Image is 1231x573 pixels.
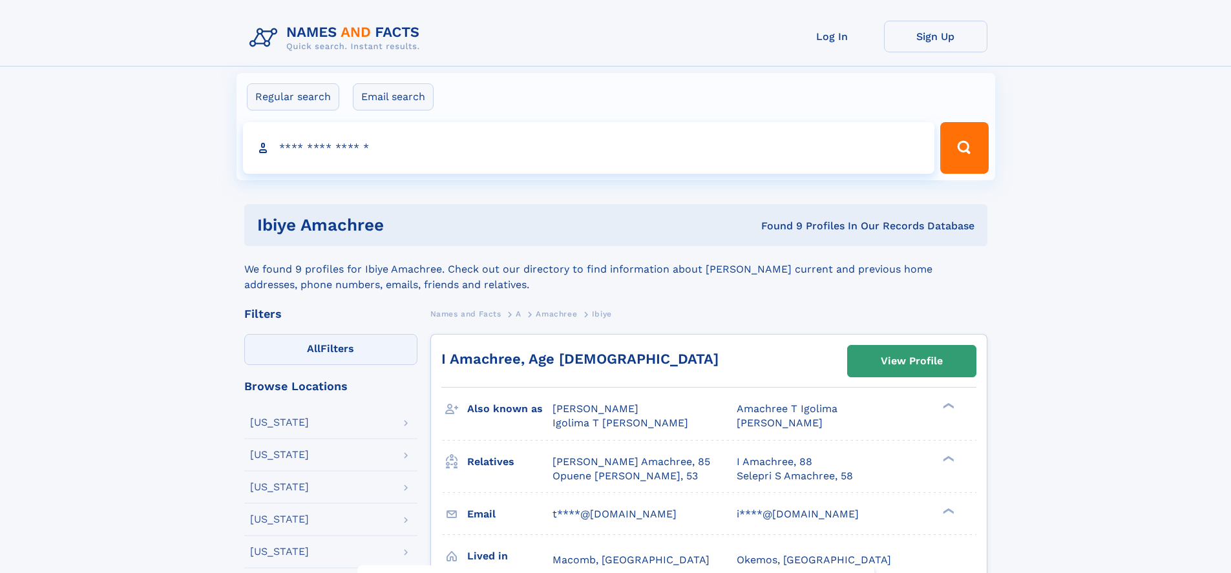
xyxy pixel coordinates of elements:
div: ❯ [940,506,955,515]
span: A [516,309,521,318]
span: Ibiye [592,309,612,318]
a: I Amachree, Age [DEMOGRAPHIC_DATA] [441,351,719,367]
a: Opuene [PERSON_NAME], 53 [552,469,698,483]
a: [PERSON_NAME] Amachree, 85 [552,455,710,469]
div: We found 9 profiles for Ibiye Amachree. Check out our directory to find information about [PERSON... [244,246,987,293]
a: Names and Facts [430,306,501,322]
span: Okemos, [GEOGRAPHIC_DATA] [737,554,891,566]
h3: Email [467,503,552,525]
label: Regular search [247,83,339,110]
label: Email search [353,83,434,110]
div: [US_STATE] [250,417,309,428]
div: Browse Locations [244,380,417,392]
div: [US_STATE] [250,547,309,557]
a: Log In [781,21,884,52]
h3: Also known as [467,398,552,420]
span: Amachree T Igolima [737,402,837,415]
a: I Amachree, 88 [737,455,812,469]
span: Amachree [536,309,577,318]
div: Filters [244,308,417,320]
h3: Relatives [467,451,552,473]
a: A [516,306,521,322]
div: View Profile [881,346,943,376]
span: [PERSON_NAME] [737,417,823,429]
h3: Lived in [467,545,552,567]
div: ❯ [940,402,955,410]
h1: ibiye amachree [257,217,573,233]
div: Found 9 Profiles In Our Records Database [573,219,974,233]
div: [US_STATE] [250,450,309,460]
a: Sign Up [884,21,987,52]
label: Filters [244,334,417,365]
span: Macomb, [GEOGRAPHIC_DATA] [552,554,710,566]
a: Amachree [536,306,577,322]
button: Search Button [940,122,988,174]
a: View Profile [848,346,976,377]
div: ❯ [940,454,955,463]
input: search input [243,122,935,174]
div: [US_STATE] [250,514,309,525]
span: [PERSON_NAME] [552,402,638,415]
span: All [307,342,321,355]
div: [US_STATE] [250,482,309,492]
img: Logo Names and Facts [244,21,430,56]
a: Selepri S Amachree, 58 [737,469,853,483]
span: Igolima T [PERSON_NAME] [552,417,688,429]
